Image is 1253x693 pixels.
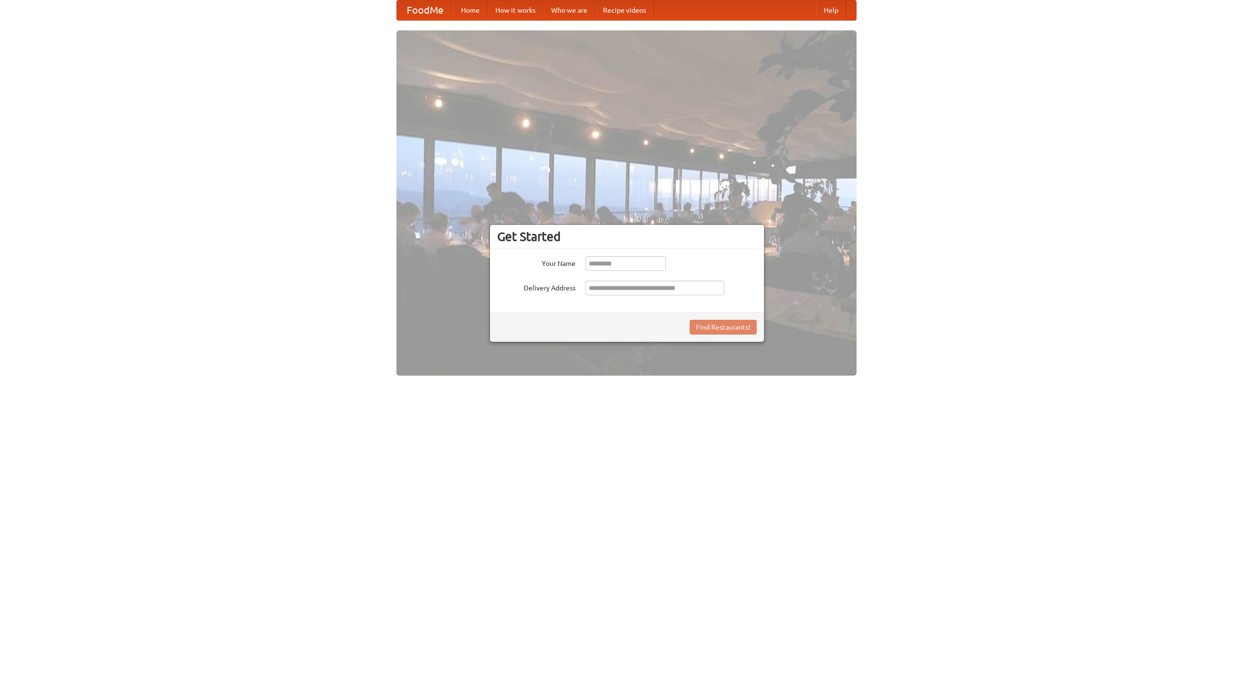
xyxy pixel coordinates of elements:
label: Delivery Address [497,281,576,293]
a: Home [453,0,487,20]
button: Find Restaurants! [690,320,757,335]
a: Recipe videos [595,0,654,20]
h3: Get Started [497,229,757,244]
a: How it works [487,0,543,20]
label: Your Name [497,256,576,268]
a: FoodMe [397,0,453,20]
a: Who we are [543,0,595,20]
a: Help [816,0,846,20]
